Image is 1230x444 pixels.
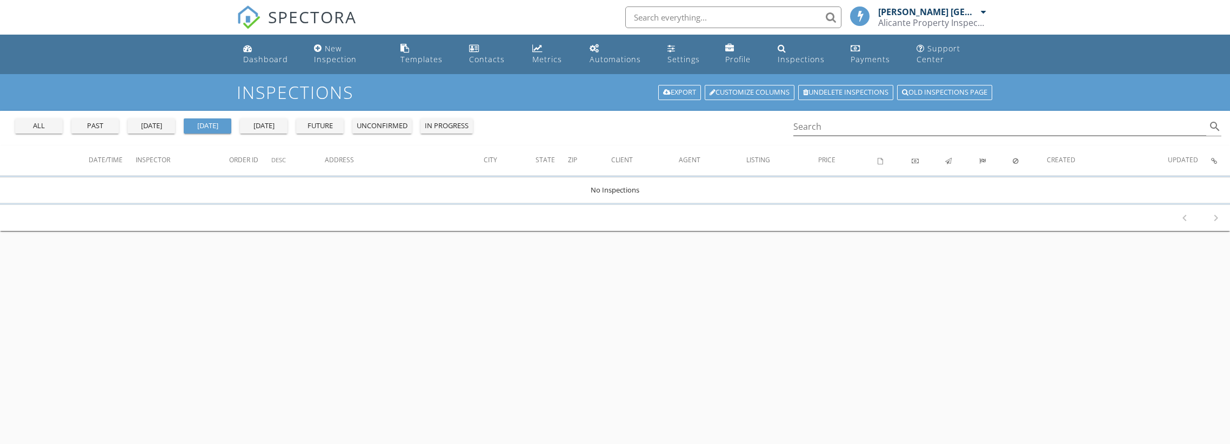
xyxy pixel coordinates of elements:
[611,145,679,176] th: Client: Not sorted.
[19,121,58,131] div: all
[271,156,286,164] span: Desc
[89,155,123,164] span: Date/Time
[705,85,794,100] a: Customize Columns
[1208,120,1221,133] i: search
[243,54,288,64] div: Dashboard
[532,54,562,64] div: Metrics
[846,39,904,70] a: Payments
[1211,145,1230,176] th: Inspection Details: Not sorted.
[979,145,1013,176] th: Submitted: Not sorted.
[798,85,893,100] a: Undelete inspections
[658,85,701,100] a: Export
[897,85,992,100] a: Old inspections page
[484,145,536,176] th: City: Not sorted.
[818,145,878,176] th: Price: Not sorted.
[237,5,260,29] img: The Best Home Inspection Software - Spectora
[917,43,960,64] div: Support Center
[420,118,473,134] button: in progress
[310,39,387,70] a: New Inspection
[1013,145,1047,176] th: Canceled: Not sorted.
[184,118,231,134] button: [DATE]
[721,39,765,70] a: Company Profile
[912,39,991,70] a: Support Center
[76,121,115,131] div: past
[325,145,483,176] th: Address: Not sorted.
[240,118,288,134] button: [DATE]
[746,155,770,164] span: Listing
[296,118,344,134] button: future
[912,145,946,176] th: Paid: Not sorted.
[585,39,654,70] a: Automations (Basic)
[229,155,258,164] span: Order ID
[568,155,577,164] span: Zip
[528,39,577,70] a: Metrics
[237,83,993,102] h1: Inspections
[237,15,357,37] a: SPECTORA
[667,54,700,64] div: Settings
[314,43,357,64] div: New Inspection
[1168,155,1198,164] span: Updated
[89,145,136,176] th: Date/Time: Not sorted.
[325,155,354,164] span: Address
[590,54,641,64] div: Automations
[778,54,825,64] div: Inspections
[352,118,412,134] button: unconfirmed
[611,155,633,164] span: Client
[663,39,712,70] a: Settings
[132,121,171,131] div: [DATE]
[244,121,283,131] div: [DATE]
[536,145,568,176] th: State: Not sorted.
[484,155,497,164] span: City
[1168,145,1211,176] th: Updated: Not sorted.
[679,155,700,164] span: Agent
[679,145,746,176] th: Agent: Not sorted.
[71,118,119,134] button: past
[536,155,555,164] span: State
[568,145,611,176] th: Zip: Not sorted.
[851,54,890,64] div: Payments
[878,145,912,176] th: Agreements signed: Not sorted.
[357,121,407,131] div: unconfirmed
[818,155,835,164] span: Price
[625,6,841,28] input: Search everything...
[188,121,227,131] div: [DATE]
[725,54,751,64] div: Profile
[268,5,357,28] span: SPECTORA
[1047,145,1168,176] th: Created: Not sorted.
[128,118,175,134] button: [DATE]
[425,121,469,131] div: in progress
[878,6,978,17] div: [PERSON_NAME] [GEOGRAPHIC_DATA]
[1047,155,1075,164] span: Created
[396,39,456,70] a: Templates
[469,54,505,64] div: Contacts
[793,118,1206,136] input: Search
[400,54,443,64] div: Templates
[746,145,818,176] th: Listing: Not sorted.
[239,39,301,70] a: Dashboard
[136,145,229,176] th: Inspector: Not sorted.
[271,145,325,176] th: Desc: Not sorted.
[465,39,519,70] a: Contacts
[15,118,63,134] button: all
[945,145,979,176] th: Published: Not sorted.
[773,39,837,70] a: Inspections
[878,17,986,28] div: Alicante Property Inspections Services
[229,145,271,176] th: Order ID: Not sorted.
[136,155,170,164] span: Inspector
[300,121,339,131] div: future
